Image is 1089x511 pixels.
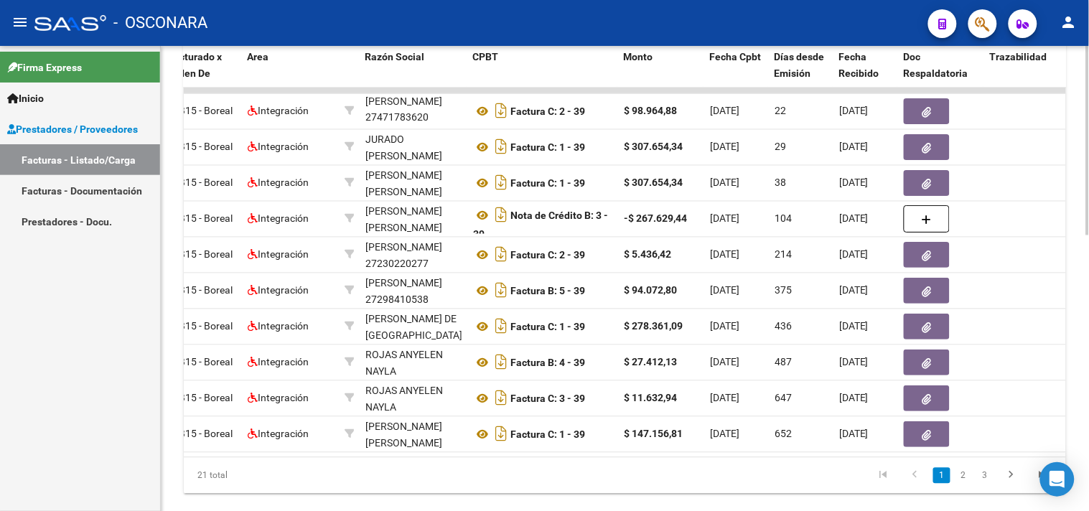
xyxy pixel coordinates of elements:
a: go to last page [1029,468,1057,484]
span: B15 - Boreal [179,106,233,117]
span: Doc Respaldatoria [903,51,968,79]
datatable-header-cell: Doc Respaldatoria [897,42,983,105]
span: 29 [775,141,786,153]
mat-icon: menu [11,14,29,31]
div: 27344410629 [365,311,462,342]
span: Area [247,51,268,62]
span: Inicio [7,90,44,106]
strong: -$ 267.629,44 [624,213,687,225]
i: Descargar documento [492,423,510,446]
i: Descargar documento [492,351,510,374]
div: 27471783620 [365,96,462,126]
span: [DATE] [839,249,869,261]
i: Descargar documento [492,100,510,123]
div: 27224189953 [365,168,462,198]
a: go to next page [998,468,1025,484]
li: page 2 [953,464,974,488]
strong: Factura B: 5 - 39 [510,286,585,297]
span: Integración [248,321,309,332]
span: [DATE] [710,249,739,261]
div: 21 total [184,458,357,494]
strong: Factura C: 1 - 39 [510,178,585,189]
i: Descargar documento [492,243,510,266]
div: [PERSON_NAME] [PERSON_NAME] [365,419,462,452]
span: [DATE] [710,177,739,189]
strong: Factura C: 1 - 39 [510,322,585,333]
a: go to previous page [902,468,929,484]
span: B15 - Boreal [179,213,233,225]
a: 1 [933,468,950,484]
datatable-header-cell: Monto [617,42,704,105]
span: Integración [248,249,309,261]
span: Integración [248,177,309,189]
strong: $ 94.072,80 [624,285,677,296]
span: Integración [248,428,309,440]
strong: Factura C: 3 - 39 [510,393,585,405]
span: Fecha Cpbt [709,51,761,62]
span: CPBT [472,51,498,62]
span: 104 [775,213,792,225]
span: [DATE] [710,321,739,332]
strong: Factura B: 4 - 39 [510,357,585,369]
datatable-header-cell: Trazabilidad [983,42,1070,105]
span: [DATE] [839,213,869,225]
span: Integración [248,285,309,296]
span: Fecha Recibido [838,51,879,79]
div: JURADO [PERSON_NAME] [365,132,462,165]
div: ROJAS ANYELEN NAYLA [365,383,462,416]
span: [DATE] [710,106,739,117]
span: Integración [248,393,309,404]
span: [DATE] [710,285,739,296]
span: [DATE] [839,285,869,296]
span: [DATE] [839,141,869,153]
span: B15 - Boreal [179,393,233,404]
span: Trazabilidad [989,51,1047,62]
strong: $ 307.654,34 [624,141,683,153]
i: Descargar documento [492,204,510,227]
div: [PERSON_NAME] [PERSON_NAME] [365,204,462,237]
i: Descargar documento [492,279,510,302]
span: 436 [775,321,792,332]
strong: $ 98.964,88 [624,106,677,117]
datatable-header-cell: Fecha Recibido [833,42,897,105]
datatable-header-cell: Fecha Cpbt [704,42,768,105]
span: Integración [248,213,309,225]
datatable-header-cell: CPBT [467,42,617,105]
i: Descargar documento [492,172,510,194]
div: 27230220277 [365,240,462,270]
span: B15 - Boreal [179,285,233,296]
i: Descargar documento [492,136,510,159]
strong: Nota de Crédito B: 3 - 39 [473,210,608,241]
span: 647 [775,393,792,404]
div: [PERSON_NAME] [PERSON_NAME] [365,168,462,201]
span: [DATE] [839,106,869,117]
i: Descargar documento [492,315,510,338]
div: [PERSON_NAME] [365,93,442,110]
span: B15 - Boreal [179,357,233,368]
datatable-header-cell: Días desde Emisión [768,42,833,105]
div: 27298410538 [365,276,462,306]
span: Integración [248,106,309,117]
a: 3 [976,468,994,484]
span: B15 - Boreal [179,428,233,440]
span: 38 [775,177,786,189]
span: 22 [775,106,786,117]
span: Integración [248,357,309,368]
li: page 1 [931,464,953,488]
span: [DATE] [839,321,869,332]
span: 214 [775,249,792,261]
strong: Factura C: 1 - 39 [510,429,585,441]
div: [PERSON_NAME] [365,276,442,292]
span: [DATE] [839,428,869,440]
span: Facturado x Orden De [168,51,222,79]
span: [DATE] [839,393,869,404]
span: Integración [248,141,309,153]
div: Open Intercom Messenger [1040,462,1075,497]
datatable-header-cell: Area [241,42,338,105]
span: Monto [623,51,653,62]
div: 27301784797 [365,347,462,378]
a: go to first page [870,468,897,484]
span: Firma Express [7,60,82,75]
datatable-header-cell: Razón Social [359,42,467,105]
strong: $ 147.156,81 [624,428,683,440]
